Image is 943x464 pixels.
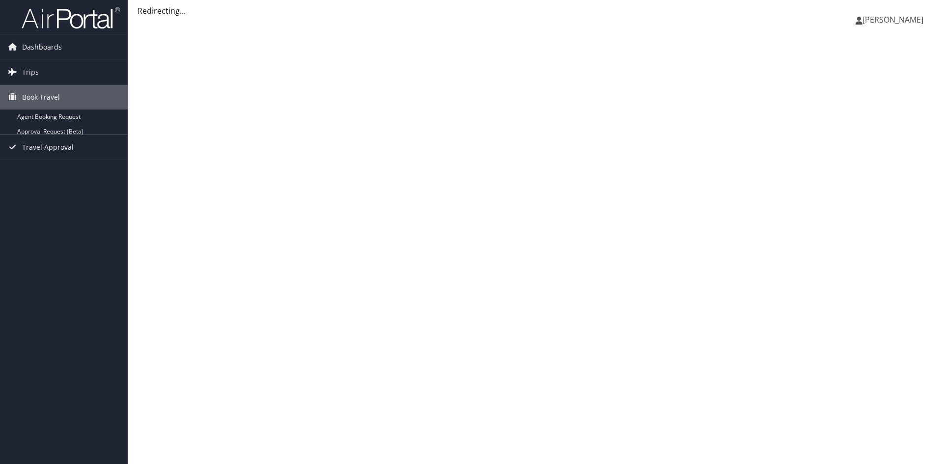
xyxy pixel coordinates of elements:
[22,135,74,160] span: Travel Approval
[138,5,933,17] div: Redirecting...
[22,35,62,59] span: Dashboards
[862,14,923,25] span: [PERSON_NAME]
[22,6,120,29] img: airportal-logo.png
[22,60,39,84] span: Trips
[22,85,60,109] span: Book Travel
[856,5,933,34] a: [PERSON_NAME]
